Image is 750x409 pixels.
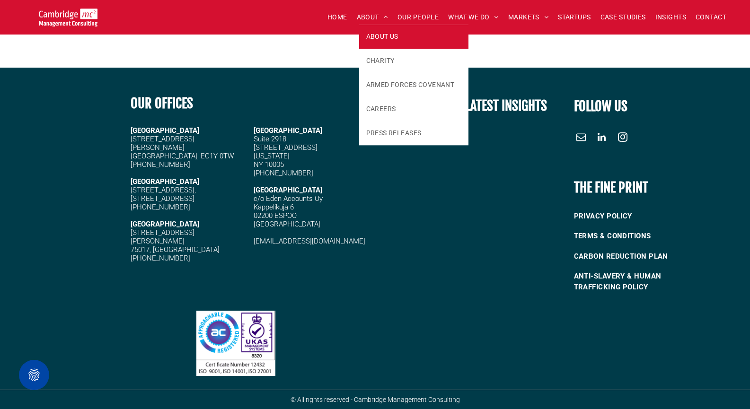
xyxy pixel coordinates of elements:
[131,126,199,135] strong: [GEOGRAPHIC_DATA]
[366,80,455,90] span: ARMED FORCES COVENANT
[596,10,651,25] a: CASE STUDIES
[131,220,199,228] strong: [GEOGRAPHIC_DATA]
[691,10,731,25] a: CONTACT
[131,245,220,254] span: 75017, [GEOGRAPHIC_DATA]
[291,396,460,403] span: © All rights reserved - Cambridge Management Consulting
[196,311,276,376] img: Logos for Approachable Registered and UKAS Management Systems. The UKAS logo includes a tick, a c...
[357,10,388,25] span: ABOUT
[359,121,469,145] a: PRESS RELEASES
[131,135,234,160] span: [STREET_ADDRESS][PERSON_NAME] [GEOGRAPHIC_DATA], EC1Y 0TW
[131,194,194,203] span: [STREET_ADDRESS]
[254,194,323,228] span: c/o Eden Accounts Oy Kappelikuja 6 02200 ESPOO [GEOGRAPHIC_DATA]
[366,128,422,138] span: PRESS RELEASES
[651,10,691,25] a: INSIGHTS
[131,254,190,262] span: [PHONE_NUMBER]
[254,143,318,152] span: [STREET_ADDRESS]
[393,10,443,25] a: OUR PEOPLE
[254,126,322,135] span: [GEOGRAPHIC_DATA]
[359,25,469,49] a: ABOUT US
[352,10,393,25] a: ABOUT
[443,10,503,25] a: WHAT WE DO
[39,10,97,20] a: Your Business Transformed | Cambridge Management Consulting
[131,95,193,112] b: OUR OFFICES
[131,160,190,169] span: [PHONE_NUMBER]
[359,49,469,73] a: CHARITY
[574,179,648,196] b: THE FINE PRINT
[574,246,703,267] a: CARBON REDUCTION PLAN
[574,226,703,246] a: TERMS & CONDITIONS
[359,97,469,121] a: CAREERS
[503,10,553,25] a: MARKETS
[254,135,286,143] span: Suite 2918
[254,169,313,177] span: [PHONE_NUMBER]
[131,203,190,211] span: [PHONE_NUMBER]
[254,186,322,194] span: [GEOGRAPHIC_DATA]
[131,186,196,194] span: [STREET_ADDRESS],
[323,10,352,25] a: HOME
[616,130,630,147] a: instagram
[254,237,365,245] a: [EMAIL_ADDRESS][DOMAIN_NAME]
[574,130,588,147] a: email
[359,73,469,97] a: ARMED FORCES COVENANT
[595,130,609,147] a: linkedin
[131,228,194,245] span: [STREET_ADDRESS][PERSON_NAME]
[39,9,97,26] img: Go to Homepage
[366,104,396,114] span: CAREERS
[366,56,395,66] span: CHARITY
[131,177,199,186] strong: [GEOGRAPHIC_DATA]
[254,152,290,160] span: [US_STATE]
[196,312,276,322] a: Your Greatest Asset is Often the Most Neglected | Organisation and People
[574,98,627,114] font: FOLLOW US
[553,10,595,25] a: STARTUPS
[254,160,284,169] span: NY 10005
[574,206,703,226] a: PRIVACY POLICY
[574,266,703,297] a: ANTI-SLAVERY & HUMAN TRAFFICKING POLICY
[366,32,398,42] span: ABOUT US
